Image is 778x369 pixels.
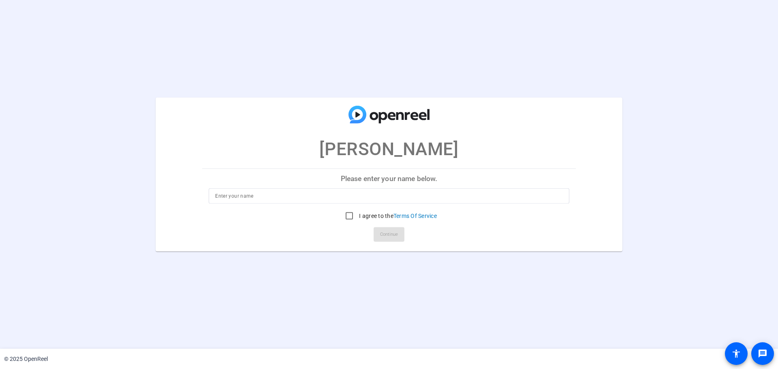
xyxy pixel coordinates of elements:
mat-icon: message [758,349,767,358]
label: I agree to the [357,212,437,220]
div: © 2025 OpenReel [4,355,48,363]
p: Please enter your name below. [202,169,576,188]
input: Enter your name [215,191,563,201]
p: [PERSON_NAME] [319,135,458,162]
img: company-logo [348,105,430,123]
mat-icon: accessibility [731,349,741,358]
a: Terms Of Service [393,213,437,219]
